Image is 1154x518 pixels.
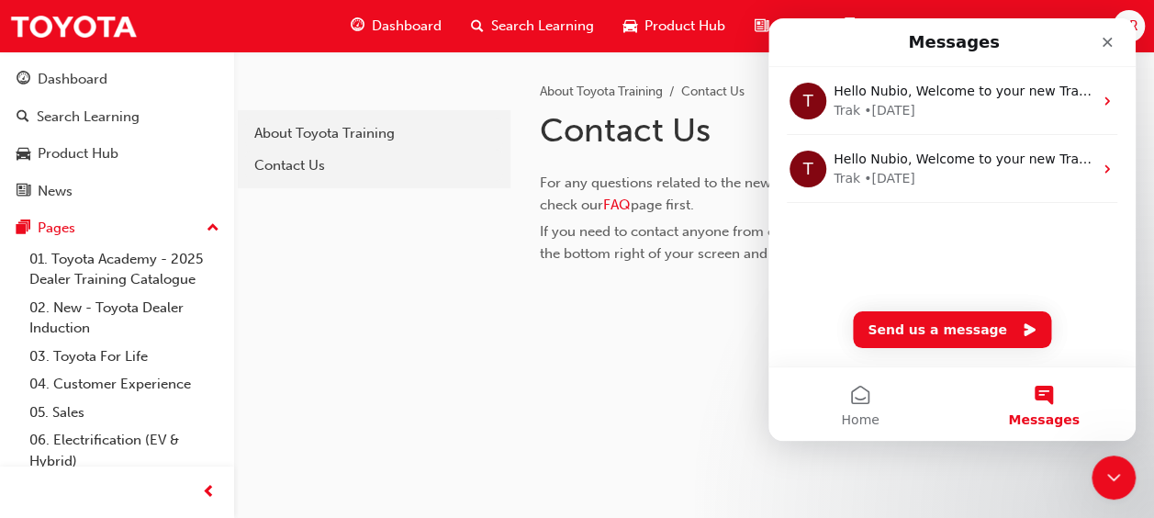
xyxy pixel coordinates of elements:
[38,218,75,239] div: Pages
[38,69,107,90] div: Dashboard
[9,6,138,47] img: Trak
[7,137,227,171] a: Product Hub
[603,197,631,213] a: FAQ
[38,143,118,164] div: Product Hub
[22,399,227,427] a: 05. Sales
[17,220,30,237] span: pages-icon
[7,211,227,245] button: Pages
[540,84,663,99] a: About Toyota Training
[7,59,227,211] button: DashboardSearch LearningProduct HubNews
[623,15,637,38] span: car-icon
[38,181,73,202] div: News
[644,16,725,37] span: Product Hub
[861,16,899,37] span: Pages
[740,7,825,45] a: news-iconNews
[202,481,216,504] span: prev-icon
[7,175,227,208] a: News
[22,245,227,294] a: 01. Toyota Academy - 2025 Dealer Training Catalogue
[245,150,503,182] a: Contact Us
[37,107,140,128] div: Search Learning
[776,16,811,37] span: News
[456,7,609,45] a: search-iconSearch Learning
[22,426,227,475] a: 06. Electrification (EV & Hybrid)
[207,217,219,241] span: up-icon
[540,175,1126,213] span: For any questions related to the new Training Resource Centre & Lexus Academy platforms, check our
[17,109,29,126] span: search-icon
[22,343,227,371] a: 03. Toyota For Life
[17,184,30,200] span: news-icon
[540,110,1014,151] h1: Contact Us
[471,15,484,38] span: search-icon
[1119,16,1138,37] span: NR
[768,18,1136,441] iframe: Intercom live chat
[17,72,30,88] span: guage-icon
[681,82,745,103] li: Contact Us
[840,15,854,38] span: pages-icon
[825,7,913,45] a: pages-iconPages
[17,146,30,163] span: car-icon
[336,7,456,45] a: guage-iconDashboard
[1113,10,1145,42] button: NR
[22,294,227,343] a: 02. New - Toyota Dealer Induction
[372,16,442,37] span: Dashboard
[254,155,494,176] div: Contact Us
[245,118,503,150] a: About Toyota Training
[491,16,594,37] span: Search Learning
[22,370,227,399] a: 04. Customer Experience
[7,62,227,96] a: Dashboard
[1092,456,1136,500] iframe: Intercom live chat
[755,15,768,38] span: news-icon
[254,123,494,144] div: About Toyota Training
[351,15,364,38] span: guage-icon
[7,100,227,134] a: Search Learning
[609,7,740,45] a: car-iconProduct Hub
